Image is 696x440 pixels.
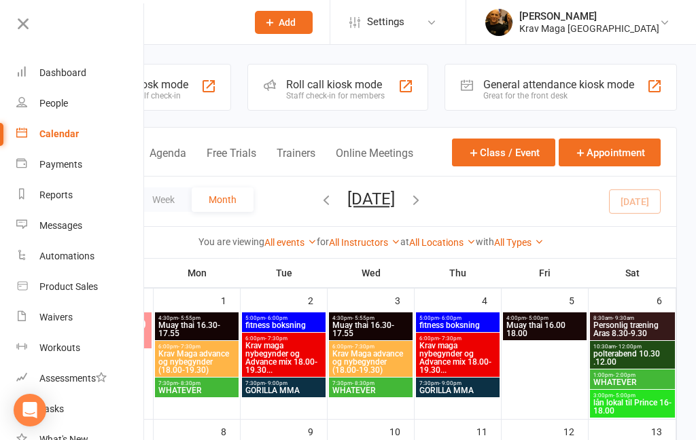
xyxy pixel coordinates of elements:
span: 4:00pm [506,315,584,321]
div: Staff check-in for members [286,91,385,100]
span: Personlig træning Aras 8.30-9.30 [593,321,672,337]
th: Tue [241,259,328,287]
span: - 9:00pm [265,380,288,386]
span: GORILLA MMA [419,386,497,395]
a: Automations [16,241,145,272]
a: All events [264,237,317,248]
div: 5 [569,289,588,311]
div: 1 [221,289,240,311]
div: 2 [308,289,327,311]
span: - 12:00pm [616,344,642,350]
a: Waivers [16,302,145,333]
div: Waivers [39,312,73,323]
span: 6:00pm [332,344,410,350]
span: WHATEVER [158,386,236,395]
button: Trainers [277,147,315,176]
div: Open Intercom Messenger [14,394,46,426]
a: Workouts [16,333,145,363]
div: [PERSON_NAME] [519,10,659,22]
span: 4:30pm [158,315,236,321]
span: Muay thai 16.00 18.00 [506,321,584,337]
div: Member self check-in [104,91,188,100]
span: 6:00pm [419,335,497,342]
a: All Instructors [329,237,400,248]
div: Calendar [39,128,79,139]
input: Search... [80,13,237,32]
div: 6 [657,289,676,311]
span: - 5:00pm [613,392,636,399]
span: Muay thai 16.30-17.55 [158,321,236,337]
span: polterabend 10.30 .12.00 [593,350,672,366]
strong: for [317,236,329,247]
div: Payments [39,159,82,170]
span: 1:00pm [593,372,672,378]
span: Krav Maga advance og nybegynder (18.00-19.30) [158,350,236,374]
div: Dashboard [39,67,86,78]
a: Reports [16,180,145,210]
span: Add [279,17,296,28]
a: Product Sales [16,272,145,302]
a: Messages [16,210,145,241]
a: Assessments [16,363,145,394]
button: Agenda [150,147,186,176]
span: 6:00pm [158,344,236,350]
span: fitness boksning [419,321,497,329]
div: Tasks [39,403,64,414]
span: 7:30pm [158,380,236,386]
span: - 9:30am [612,315,634,321]
span: - 6:00pm [265,315,288,321]
span: - 6:00pm [439,315,462,321]
a: Dashboard [16,58,145,88]
span: - 7:30pm [178,344,201,350]
div: Assessments [39,373,107,384]
th: Wed [328,259,415,287]
span: 5:00pm [245,315,323,321]
span: 3:00pm [593,392,672,399]
div: Product Sales [39,281,98,292]
span: WHATEVER [332,386,410,395]
span: - 5:00pm [526,315,549,321]
span: lån lokal til Prince 16-18.00 [593,399,672,415]
a: Tasks [16,394,145,424]
span: - 7:30pm [352,344,375,350]
span: 6:00pm [245,335,323,342]
button: Add [255,11,313,34]
strong: with [476,236,494,247]
th: Sat [589,259,676,287]
button: Week [135,187,192,212]
th: Thu [415,259,502,287]
span: - 5:55pm [178,315,201,321]
span: - 7:30pm [265,335,288,342]
span: Krav maga nybegynder og Advance mix 18.00-19.30... [245,342,323,374]
button: Month [192,187,254,212]
a: All Locations [409,237,476,248]
div: 3 [395,289,414,311]
a: People [16,88,145,119]
span: Krav Maga advance og nybegynder (18.00-19.30) [332,350,410,374]
span: - 5:55pm [352,315,375,321]
span: 4:30pm [332,315,410,321]
span: 7:30pm [419,380,497,386]
button: Free Trials [207,147,256,176]
span: 7:30pm [245,380,323,386]
div: 4 [482,289,501,311]
div: Reports [39,189,73,200]
strong: at [400,236,409,247]
a: Payments [16,149,145,180]
a: All Types [494,237,544,248]
span: - 8:30pm [352,380,375,386]
div: Great for the front desk [483,91,634,100]
div: General attendance kiosk mode [483,78,634,91]
span: 8:30am [593,315,672,321]
span: GORILLA MMA [245,386,323,395]
span: - 9:00pm [439,380,462,386]
span: - 2:00pm [613,372,636,378]
span: Krav maga nybegynder og Advance mix 18.00-19.30... [419,342,497,374]
div: Roll call kiosk mode [286,78,385,91]
div: Krav Maga [GEOGRAPHIC_DATA] [519,22,659,35]
span: fitness boksning [245,321,323,329]
button: Online Meetings [336,147,413,176]
span: Settings [367,7,404,37]
button: Appointment [559,139,661,166]
div: People [39,98,68,109]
